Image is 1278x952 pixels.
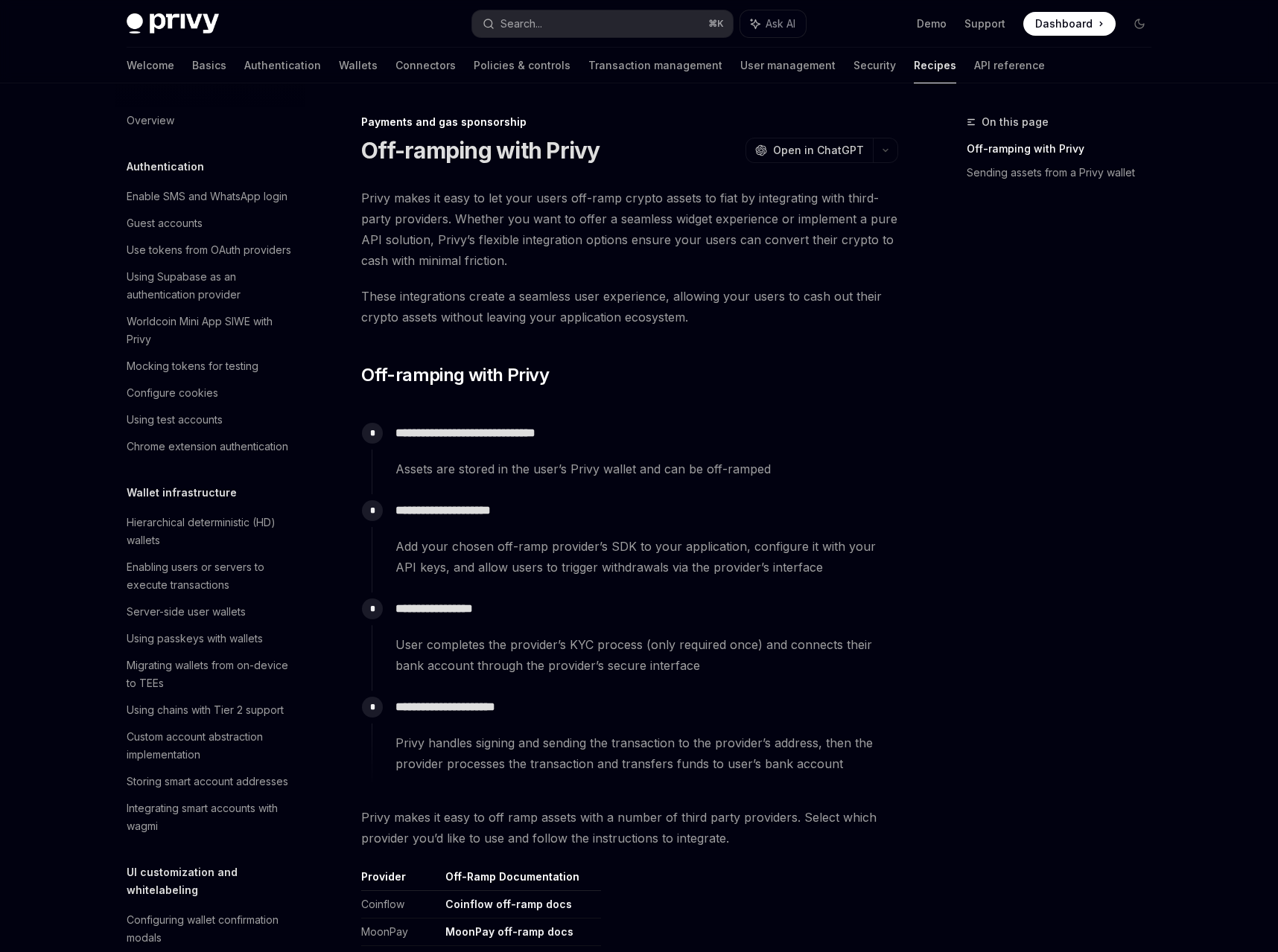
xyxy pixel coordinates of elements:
a: Basics [192,48,226,83]
button: Toggle dark mode [1128,12,1151,36]
a: MoonPay off-ramp docs [445,925,573,939]
h5: UI customization and whitelabeling [127,863,305,899]
a: Configuring wallet confirmation modals [115,907,305,951]
a: Integrating smart accounts with wagmi [115,795,305,840]
span: These integrations create a seamless user experience, allowing your users to cash out their crypt... [361,286,898,328]
th: Off-Ramp Documentation [439,869,601,891]
a: Migrating wallets from on-device to TEEs [115,652,305,697]
span: Privy makes it easy to off ramp assets with a number of third party providers. Select which provi... [361,807,898,849]
div: Enable SMS and WhatsApp login [127,188,287,205]
div: Using chains with Tier 2 support [127,701,284,719]
a: Using chains with Tier 2 support [115,697,305,723]
div: Guest accounts [127,214,203,232]
a: Transaction management [588,48,722,83]
h5: Wallet infrastructure [127,484,237,502]
a: Worldcoin Mini App SIWE with Privy [115,308,305,353]
a: Coinflow off-ramp docs [445,898,572,911]
button: Ask AI [740,10,806,37]
a: Recipes [914,48,956,83]
a: Support [964,16,1005,31]
a: Sending assets from a Privy wallet [967,161,1163,185]
div: Chrome extension authentication [127,438,288,456]
a: Enable SMS and WhatsApp login [115,183,305,210]
span: Privy handles signing and sending the transaction to the provider’s address, then the provider pr... [395,732,897,774]
a: Using passkeys with wallets [115,625,305,652]
div: Overview [127,112,174,130]
span: Ask AI [766,16,795,31]
div: Migrating wallets from on-device to TEEs [127,657,296,692]
a: Welcome [127,48,174,83]
a: Authentication [244,48,321,83]
a: Connectors [395,48,456,83]
a: Guest accounts [115,210,305,237]
a: Configure cookies [115,380,305,406]
a: Custom account abstraction implementation [115,723,305,768]
a: API reference [974,48,1045,83]
div: Configure cookies [127,384,218,402]
div: Using passkeys with wallets [127,630,263,648]
a: Enabling users or servers to execute transactions [115,554,305,598]
span: Off-ramping with Privy [361,363,549,387]
span: ⌘ K [708,18,724,30]
th: Provider [361,869,439,891]
a: Policies & controls [474,48,570,83]
div: Use tokens from OAuth providers [127,241,291,259]
a: Off-ramping with Privy [967,137,1163,161]
a: User management [740,48,836,83]
a: Storing smart account addresses [115,768,305,795]
div: Mocking tokens for testing [127,357,258,375]
div: Using Supabase as an authentication provider [127,268,296,304]
div: Using test accounts [127,411,223,429]
span: On this page [982,113,1049,131]
div: Hierarchical deterministic (HD) wallets [127,514,296,549]
span: User completes the provider’s KYC process (only required once) and connects their bank account th... [395,634,897,676]
a: Demo [917,16,947,31]
td: MoonPay [361,919,439,946]
span: Assets are stored in the user’s Privy wallet and can be off-ramped [395,459,897,479]
div: Server-side user wallets [127,603,246,621]
div: Enabling users or servers to execute transactions [127,558,296,594]
h1: Off-ramping with Privy [361,137,600,164]
span: Privy makes it easy to let your users off-ramp crypto assets to fiat by integrating with third-pa... [361,188,898,271]
span: Open in ChatGPT [773,143,864,158]
td: Coinflow [361,891,439,919]
a: Use tokens from OAuth providers [115,237,305,263]
button: Open in ChatGPT [745,138,873,163]
div: Payments and gas sponsorship [361,115,898,130]
div: Storing smart account addresses [127,773,288,790]
a: Server-side user wallets [115,598,305,625]
a: Dashboard [1023,12,1116,36]
a: Chrome extension authentication [115,433,305,460]
div: Worldcoin Mini App SIWE with Privy [127,313,296,348]
button: Search...⌘K [472,10,733,37]
span: Dashboard [1035,16,1093,31]
a: Overview [115,107,305,134]
span: Add your chosen off-ramp provider’s SDK to your application, configure it with your API keys, and... [395,536,897,578]
div: Configuring wallet confirmation modals [127,911,296,947]
a: Wallets [339,48,378,83]
a: Security [853,48,896,83]
img: dark logo [127,13,219,34]
a: Mocking tokens for testing [115,353,305,380]
div: Custom account abstraction implementation [127,728,296,764]
div: Search... [500,15,542,33]
a: Hierarchical deterministic (HD) wallets [115,509,305,554]
a: Using Supabase as an authentication provider [115,263,305,308]
div: Integrating smart accounts with wagmi [127,799,296,835]
h5: Authentication [127,158,204,176]
a: Using test accounts [115,406,305,433]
